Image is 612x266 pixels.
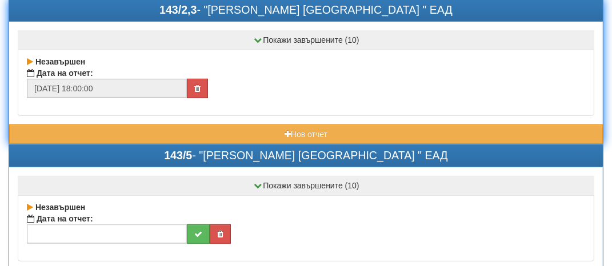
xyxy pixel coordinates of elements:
[159,3,197,16] b: 143/2,3
[164,149,447,162] span: - "[PERSON_NAME] [GEOGRAPHIC_DATA] " ЕАД
[37,214,93,223] strong: Дата на отчет:
[164,149,192,162] b: 143/5
[9,124,603,144] button: Нов отчет
[18,176,594,195] button: Покажи завършените (10)
[35,203,85,212] b: Незавършен
[37,68,93,78] strong: Дата на отчет:
[18,30,594,50] button: Покажи завършените (10)
[35,57,85,66] b: Незавършен
[159,3,453,16] span: - "[PERSON_NAME] [GEOGRAPHIC_DATA] " ЕАД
